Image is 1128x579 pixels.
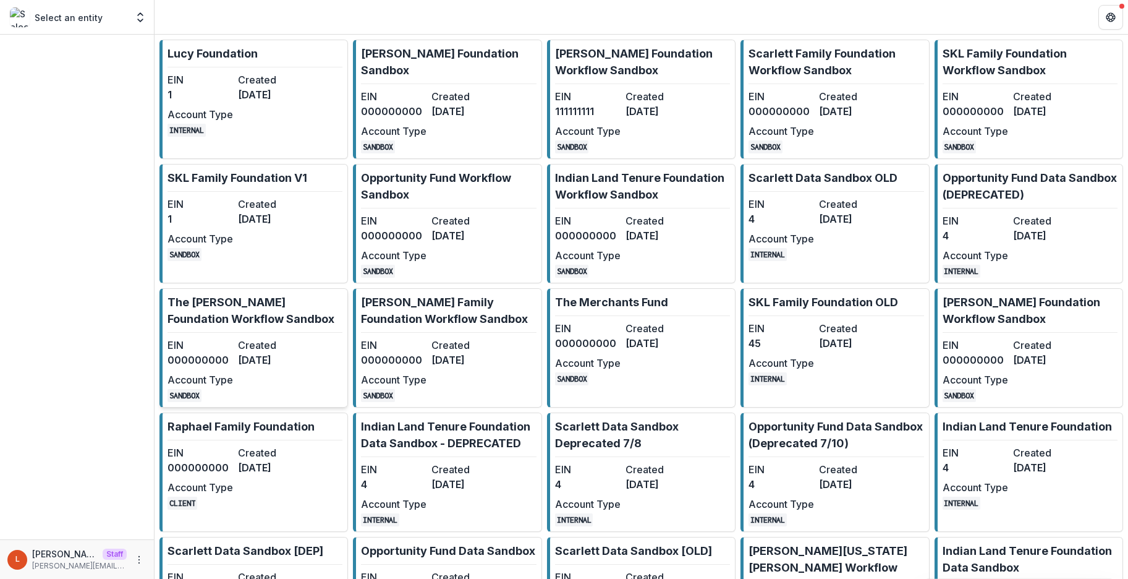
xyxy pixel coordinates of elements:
a: [PERSON_NAME] Family Foundation Workflow SandboxEIN000000000Created[DATE]Account TypeSANDBOX [353,288,541,408]
dd: [DATE] [431,228,497,243]
dt: Created [431,338,497,353]
code: INTERNAL [168,124,206,137]
dt: EIN [943,89,1008,104]
dd: 000000000 [555,228,621,243]
dd: [DATE] [625,336,691,351]
a: Indian Land Tenure Foundation Data Sandbox - DEPRECATEDEIN4Created[DATE]Account TypeINTERNAL [353,413,541,532]
dt: EIN [555,89,621,104]
dd: 000000000 [555,336,621,351]
dd: [DATE] [1013,353,1079,367]
dd: 4 [748,212,814,226]
dt: Account Type [361,372,426,387]
dd: [DATE] [625,477,691,492]
code: INTERNAL [361,513,399,526]
dd: 1 [168,212,233,226]
dt: EIN [168,197,233,212]
dt: Account Type [748,124,814,139]
dd: 4 [361,477,426,492]
p: [PERSON_NAME] Foundation Workflow Sandbox [943,294,1117,327]
dt: Created [625,213,691,228]
dt: Account Type [168,231,233,246]
code: SANDBOX [168,389,201,402]
code: SANDBOX [555,372,589,385]
dd: 000000000 [168,353,233,367]
dd: 4 [943,228,1008,243]
code: SANDBOX [361,389,395,402]
code: INTERNAL [943,265,981,278]
dt: EIN [361,462,426,477]
a: Opportunity Fund Data Sandbox (Deprecated 7/10)EIN4Created[DATE]Account TypeINTERNAL [740,413,929,532]
p: The [PERSON_NAME] Foundation Workflow Sandbox [168,294,342,327]
dd: [DATE] [1013,228,1079,243]
dt: Created [238,72,303,87]
dt: Account Type [361,248,426,263]
p: Scarlett Data Sandbox [DEP] [168,543,323,559]
dt: Created [1013,89,1079,104]
dt: Created [819,462,884,477]
p: Opportunity Fund Data Sandbox (Deprecated 7/10) [748,418,923,452]
a: Opportunity Fund Workflow SandboxEIN000000000Created[DATE]Account TypeSANDBOX [353,164,541,283]
dt: Account Type [748,231,814,246]
dd: [DATE] [819,104,884,119]
a: [PERSON_NAME] Foundation Workflow SandboxEIN111111111Created[DATE]Account TypeSANDBOX [547,40,736,159]
dt: Created [1013,213,1079,228]
a: Indian Land Tenure FoundationEIN4Created[DATE]Account TypeINTERNAL [935,413,1123,532]
p: Indian Land Tenure Foundation Data Sandbox - DEPRECATED [361,418,536,452]
p: SKL Family Foundation OLD [748,294,898,311]
p: [PERSON_NAME] Foundation Workflow Sandbox [555,45,730,79]
p: Opportunity Fund Data Sandbox [361,543,535,559]
dt: EIN [748,197,814,212]
p: Lucy Foundation [168,45,258,62]
dt: EIN [555,462,621,477]
dt: EIN [748,89,814,104]
dt: EIN [748,462,814,477]
dt: EIN [748,321,814,336]
a: [PERSON_NAME] Foundation Workflow SandboxEIN000000000Created[DATE]Account TypeSANDBOX [935,288,1123,408]
dt: Created [1013,445,1079,460]
dd: [DATE] [819,336,884,351]
dt: EIN [168,445,233,460]
dt: Account Type [555,356,621,371]
img: Select an entity [10,7,30,27]
dd: 1 [168,87,233,102]
dd: [DATE] [625,104,691,119]
p: Indian Land Tenure Foundation [943,418,1112,435]
dd: [DATE] [238,460,303,475]
dt: Created [431,462,497,477]
p: Raphael Family Foundation [168,418,315,435]
p: [PERSON_NAME][EMAIL_ADDRESS][DOMAIN_NAME] [32,560,127,572]
p: Scarlett Family Foundation Workflow Sandbox [748,45,923,79]
a: The [PERSON_NAME] Foundation Workflow SandboxEIN000000000Created[DATE]Account TypeSANDBOX [159,288,348,408]
button: Get Help [1098,5,1123,30]
p: [PERSON_NAME] [32,547,98,560]
dd: 000000000 [943,353,1008,367]
code: SANDBOX [748,140,782,153]
dt: Created [819,197,884,212]
dt: EIN [361,338,426,353]
code: INTERNAL [748,513,787,526]
a: SKL Family Foundation Workflow SandboxEIN000000000Created[DATE]Account TypeSANDBOX [935,40,1123,159]
code: INTERNAL [748,248,787,261]
dt: EIN [943,338,1008,353]
dt: Account Type [555,497,621,512]
dt: Created [625,462,691,477]
p: [PERSON_NAME] Foundation Sandbox [361,45,536,79]
p: SKL Family Foundation V1 [168,169,307,186]
p: Indian Land Tenure Foundation Data Sandbox [943,543,1117,576]
dt: Account Type [361,124,426,139]
button: More [132,552,146,567]
dt: Account Type [943,248,1008,263]
p: SKL Family Foundation Workflow Sandbox [943,45,1117,79]
p: Select an entity [35,11,103,24]
dt: Account Type [555,248,621,263]
dd: 000000000 [748,104,814,119]
dt: Account Type [168,480,233,495]
dd: [DATE] [431,104,497,119]
p: Opportunity Fund Workflow Sandbox [361,169,536,203]
dd: 45 [748,336,814,351]
dd: 4 [943,460,1008,475]
dt: Account Type [361,497,426,512]
dt: Account Type [943,372,1008,387]
dt: EIN [555,213,621,228]
p: Staff [103,549,127,560]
